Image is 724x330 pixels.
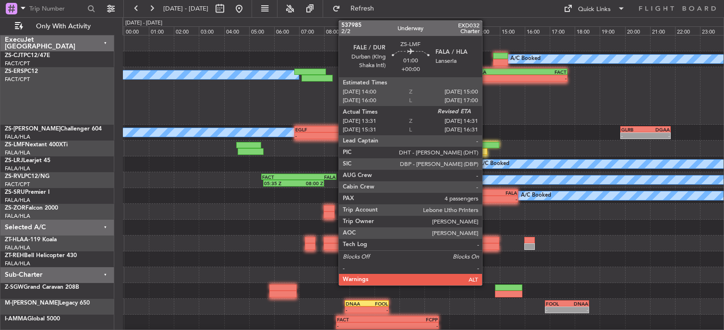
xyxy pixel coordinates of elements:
[425,53,448,59] div: FACT
[5,174,24,179] span: ZS-RVL
[400,173,430,187] div: A/C Booked
[5,181,30,188] a: FACT/CPT
[382,133,469,139] div: -
[500,26,525,35] div: 15:00
[621,127,645,132] div: GLRB
[346,90,385,96] div: FWCL
[475,75,520,81] div: -
[299,174,336,180] div: FALA
[5,174,49,179] a: ZS-RVLPC12/NG
[125,19,162,27] div: [DATE] - [DATE]
[417,158,444,164] div: FAUP
[488,196,517,202] div: -
[337,317,387,322] div: FACT
[199,26,224,35] div: 03:00
[5,237,57,243] a: ZT-HLAA-119 Koala
[5,60,30,67] a: FACT/CPT
[5,189,25,195] span: ZS-SRU
[374,26,399,35] div: 10:00
[389,158,417,164] div: FVFA
[274,26,299,35] div: 06:00
[625,26,650,35] div: 20:00
[399,26,424,35] div: 11:00
[474,26,499,35] div: 14:00
[459,190,488,196] div: FWCL
[575,26,600,35] div: 18:00
[5,76,30,83] a: FACT/CPT
[459,196,488,202] div: -
[5,158,50,164] a: ZS-LRJLearjet 45
[521,189,551,203] div: A/C Booked
[5,165,30,172] a: FALA/HLA
[488,190,517,196] div: FALA
[328,1,386,16] button: Refresh
[5,126,102,132] a: ZS-[PERSON_NAME]Challenger 604
[149,26,174,35] div: 01:00
[546,307,567,313] div: -
[346,307,367,313] div: -
[415,165,440,170] div: 12:40 Z
[5,253,24,259] span: ZT-REH
[350,26,374,35] div: 09:00
[567,307,588,313] div: -
[5,284,24,290] span: Z-SGW
[262,174,299,180] div: FACT
[645,127,669,132] div: DGAA
[446,70,455,79] img: gray-close.svg
[5,189,49,195] a: ZS-SRUPremier I
[5,284,79,290] a: Z-SGWGrand Caravan 208B
[387,317,438,322] div: FCPP
[424,26,449,35] div: 12:00
[403,196,432,202] div: -
[5,205,25,211] span: ZS-ZOR
[395,96,441,102] div: 12:42 Z
[521,69,567,75] div: FACT
[5,237,24,243] span: ZT-HLA
[448,53,471,59] div: SHAM
[337,323,387,329] div: -
[295,127,382,132] div: EGLF
[578,5,611,14] div: Quick Links
[5,205,58,211] a: ZS-ZORFalcon 2000
[11,19,104,34] button: Only With Activity
[5,316,27,322] span: I-AMMA
[5,212,30,220] a: FALA/HLA
[510,52,541,66] div: A/C Booked
[5,300,59,306] span: M-[PERSON_NAME]
[5,133,30,141] a: FALA/HLA
[5,316,60,322] a: I-AMMAGlobal 5000
[479,157,509,171] div: A/C Booked
[525,26,550,35] div: 16:00
[5,158,23,164] span: ZS-LRJ
[367,301,388,306] div: FOOL
[29,1,84,16] input: Trip Number
[5,53,50,59] a: ZS-CJTPC12/47E
[675,26,700,35] div: 22:00
[124,26,149,35] div: 00:00
[546,301,567,306] div: FOOL
[346,301,367,306] div: DNAA
[324,26,349,35] div: 08:00
[5,142,68,148] a: ZS-LMFNextant 400XTi
[385,90,423,96] div: FALA
[25,23,101,30] span: Only With Activity
[5,260,30,267] a: FALA/HLA
[645,133,669,139] div: -
[224,26,249,35] div: 04:00
[650,26,675,35] div: 21:00
[354,71,446,79] label: 2 Flight Legs
[5,142,25,148] span: ZS-LMF
[567,301,588,306] div: DNAA
[521,75,567,81] div: -
[294,180,323,186] div: 08:00 Z
[249,26,274,35] div: 05:00
[403,190,432,196] div: FWCL
[600,26,625,35] div: 19:00
[475,69,520,75] div: FALA
[299,26,324,35] div: 07:00
[367,307,388,313] div: -
[5,126,60,132] span: ZS-[PERSON_NAME]
[375,190,403,196] div: FALA
[449,26,474,35] div: 13:00
[387,323,438,329] div: -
